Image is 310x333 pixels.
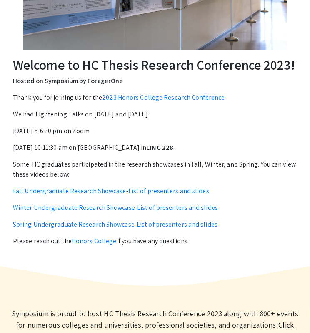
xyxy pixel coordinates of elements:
a: 2023 Honors College Research Conference [102,93,225,102]
a: Spring Undergraduate Research Showcase [13,220,135,229]
strong: LINC 228 [146,143,173,152]
iframe: Chat [6,295,35,327]
a: Winter Undergraduate Research Showcase [13,203,135,212]
p: We had Lightening Talks on [DATE] and [DATE]. [13,109,297,119]
p: Thank you for joining us for the . [13,93,297,103]
p: Please reach out the if you have any questions. [13,236,297,246]
a: List of presenters and slides [128,187,209,195]
p: [DATE] 10-11:30 am on [GEOGRAPHIC_DATA] in . [13,143,297,153]
p: - [13,186,297,196]
p: Hosted on Symposium by ForagerOne [13,76,297,86]
p: - [13,203,297,213]
a: Honors College [72,237,116,245]
p: Some HC graduates participated in the research showcases in Fall, Winter, and Spring. You can vie... [13,159,297,179]
p: - [13,219,297,230]
p: [DATE] 5-6:30 pm on Zoom [13,126,297,136]
h2: Welcome to HC Thesis Research Conference 2023! [13,57,297,73]
a: Fall Undergraduate Research Showcase [13,187,126,195]
a: List of presenters and slides [137,203,218,212]
a: List of presenters and slides [137,220,217,229]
